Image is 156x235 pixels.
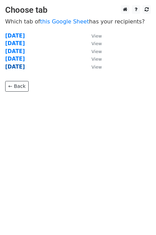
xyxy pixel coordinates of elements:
[91,41,102,46] small: View
[91,57,102,62] small: View
[85,64,102,70] a: View
[5,33,25,39] a: [DATE]
[91,33,102,39] small: View
[5,18,151,25] p: Which tab of has your recipients?
[85,40,102,47] a: View
[5,5,151,15] h3: Choose tab
[40,18,89,25] a: this Google Sheet
[5,48,25,54] a: [DATE]
[121,202,156,235] iframe: Chat Widget
[91,64,102,70] small: View
[5,56,25,62] a: [DATE]
[85,33,102,39] a: View
[5,64,25,70] a: [DATE]
[85,56,102,62] a: View
[5,40,25,47] a: [DATE]
[85,48,102,54] a: View
[91,49,102,54] small: View
[5,81,29,92] a: ← Back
